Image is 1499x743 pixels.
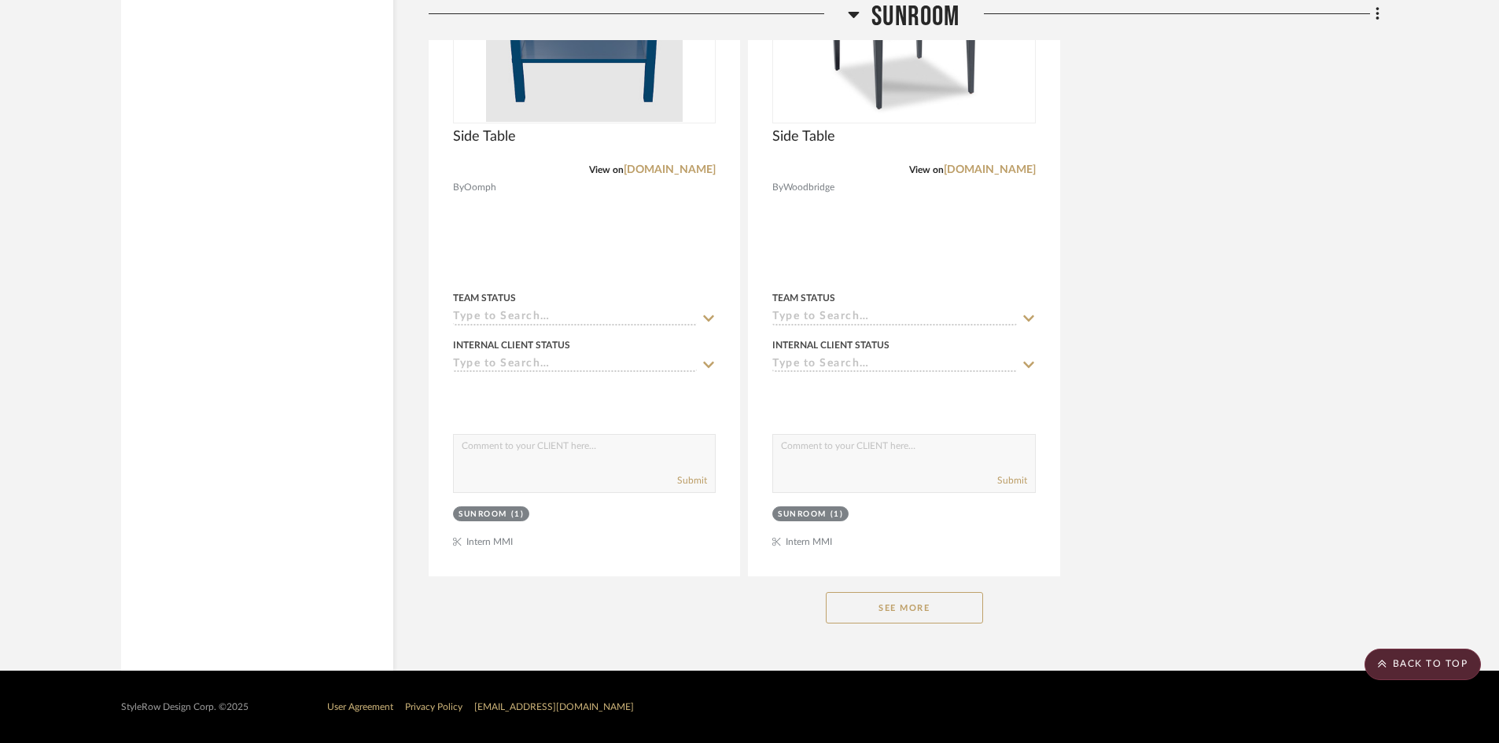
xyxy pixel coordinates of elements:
[772,180,783,195] span: By
[778,509,827,520] div: SUNROOM
[405,702,462,712] a: Privacy Policy
[997,473,1027,487] button: Submit
[826,592,983,623] button: See More
[772,338,889,352] div: Internal Client Status
[589,165,624,175] span: View on
[677,473,707,487] button: Submit
[464,180,496,195] span: Oomph
[772,311,1016,326] input: Type to Search…
[772,291,835,305] div: Team Status
[459,509,507,520] div: SUNROOM
[453,338,570,352] div: Internal Client Status
[474,702,634,712] a: [EMAIL_ADDRESS][DOMAIN_NAME]
[511,509,525,520] div: (1)
[453,311,697,326] input: Type to Search…
[453,291,516,305] div: Team Status
[909,165,944,175] span: View on
[453,128,516,145] span: Side Table
[453,180,464,195] span: By
[772,358,1016,373] input: Type to Search…
[327,702,393,712] a: User Agreement
[772,128,835,145] span: Side Table
[831,509,844,520] div: (1)
[624,164,716,175] a: [DOMAIN_NAME]
[121,701,249,713] div: StyleRow Design Corp. ©2025
[1365,649,1481,680] scroll-to-top-button: BACK TO TOP
[944,164,1036,175] a: [DOMAIN_NAME]
[453,358,697,373] input: Type to Search…
[783,180,834,195] span: Woodbridge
